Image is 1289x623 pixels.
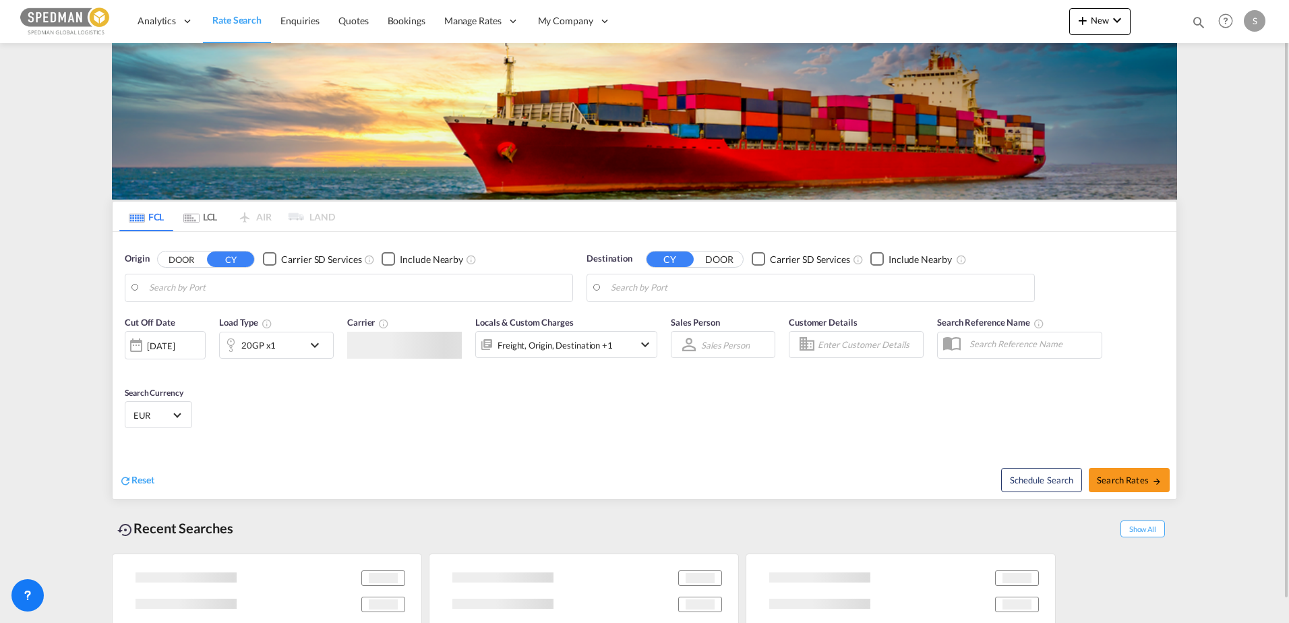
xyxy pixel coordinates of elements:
md-icon: icon-chevron-down [637,336,653,353]
span: Search Reference Name [937,317,1044,328]
span: Sales Person [671,317,720,328]
div: Carrier SD Services [770,253,850,266]
div: Origin DOOR CY Checkbox No InkUnchecked: Search for CY (Container Yard) services for all selected... [113,232,1176,499]
button: CY [647,251,694,267]
md-icon: icon-magnify [1191,15,1206,30]
span: Analytics [138,14,176,28]
md-tab-item: FCL [119,202,173,231]
md-checkbox: Checkbox No Ink [263,252,361,266]
md-icon: The selected Trucker/Carrierwill be displayed in the rate results If the rates are from another f... [378,318,389,329]
span: Help [1214,9,1237,32]
md-icon: Unchecked: Search for CY (Container Yard) services for all selected carriers.Checked : Search for... [364,254,375,265]
div: Recent Searches [112,513,239,543]
md-checkbox: Checkbox No Ink [870,252,952,266]
div: Freight Origin Destination Factory Stuffing [498,336,613,355]
div: S [1244,10,1265,32]
span: Origin [125,252,149,266]
input: Search by Port [149,278,566,298]
span: Locals & Custom Charges [475,317,574,328]
md-icon: Unchecked: Ignores neighbouring ports when fetching rates.Checked : Includes neighbouring ports w... [956,254,967,265]
span: Carrier [347,317,389,328]
md-datepicker: Select [125,358,135,376]
md-select: Sales Person [700,335,751,355]
md-pagination-wrapper: Use the left and right arrow keys to navigate between tabs [119,202,335,231]
div: 20GP x1 [241,336,276,355]
span: Quotes [338,15,368,26]
div: Help [1214,9,1244,34]
md-icon: icon-information-outline [262,318,272,329]
div: Carrier SD Services [281,253,361,266]
md-icon: icon-arrow-right [1152,477,1162,486]
span: Cut Off Date [125,317,175,328]
input: Enter Customer Details [818,334,919,355]
md-icon: icon-refresh [119,475,131,487]
span: EUR [133,409,171,421]
md-icon: Unchecked: Ignores neighbouring ports when fetching rates.Checked : Includes neighbouring ports w... [466,254,477,265]
span: Search Currency [125,388,183,398]
span: Reset [131,474,154,485]
img: LCL+%26+FCL+BACKGROUND.png [112,43,1177,200]
button: DOOR [696,251,743,267]
md-icon: Your search will be saved by the below given name [1033,318,1044,329]
div: 20GP x1icon-chevron-down [219,332,334,359]
button: Note: By default Schedule search will only considerorigin ports, destination ports and cut off da... [1001,468,1082,492]
div: [DATE] [125,331,206,359]
span: Bookings [388,15,425,26]
md-icon: icon-chevron-down [307,337,330,353]
md-checkbox: Checkbox No Ink [752,252,850,266]
div: Freight Origin Destination Factory Stuffingicon-chevron-down [475,331,657,358]
md-icon: Unchecked: Search for CY (Container Yard) services for all selected carriers.Checked : Search for... [853,254,864,265]
md-icon: icon-backup-restore [117,522,133,538]
div: [DATE] [147,340,175,352]
button: Search Ratesicon-arrow-right [1089,468,1170,492]
md-tab-item: LCL [173,202,227,231]
img: c12ca350ff1b11efb6b291369744d907.png [20,6,111,36]
span: Show All [1120,521,1165,537]
span: Load Type [219,317,272,328]
md-checkbox: Checkbox No Ink [382,252,463,266]
span: Search Rates [1097,475,1162,485]
md-icon: icon-chevron-down [1109,12,1125,28]
span: Enquiries [280,15,320,26]
span: My Company [538,14,593,28]
span: Destination [587,252,632,266]
md-select: Select Currency: € EUREuro [132,405,185,425]
div: icon-refreshReset [119,473,154,488]
md-icon: icon-plus 400-fg [1075,12,1091,28]
div: Include Nearby [889,253,952,266]
span: Manage Rates [444,14,502,28]
button: CY [207,251,254,267]
button: icon-plus 400-fgNewicon-chevron-down [1069,8,1131,35]
input: Search by Port [611,278,1027,298]
span: Rate Search [212,14,262,26]
input: Search Reference Name [963,334,1102,354]
button: DOOR [158,251,205,267]
span: New [1075,15,1125,26]
span: Customer Details [789,317,857,328]
div: Include Nearby [400,253,463,266]
div: icon-magnify [1191,15,1206,35]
